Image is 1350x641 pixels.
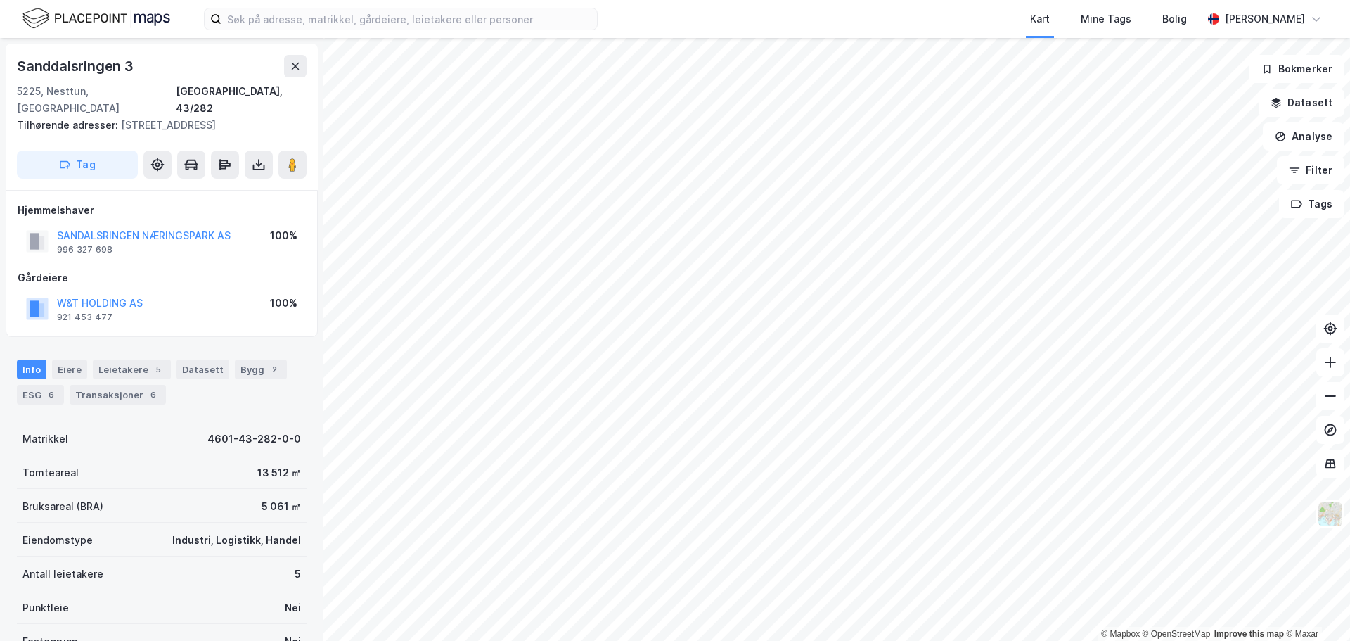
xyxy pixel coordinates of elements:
[70,385,166,405] div: Transaksjoner
[22,464,79,481] div: Tomteareal
[17,360,46,379] div: Info
[1030,11,1050,27] div: Kart
[22,532,93,549] div: Eiendomstype
[1259,89,1344,117] button: Datasett
[52,360,87,379] div: Eiere
[1280,573,1350,641] div: Kontrollprogram for chat
[22,566,103,583] div: Antall leietakere
[1280,573,1350,641] iframe: Chat Widget
[57,312,112,323] div: 921 453 477
[22,498,103,515] div: Bruksareal (BRA)
[1317,501,1344,528] img: Z
[1225,11,1305,27] div: [PERSON_NAME]
[285,599,301,616] div: Nei
[17,117,295,134] div: [STREET_ADDRESS]
[267,362,281,376] div: 2
[262,498,301,515] div: 5 061 ㎡
[176,360,229,379] div: Datasett
[1081,11,1131,27] div: Mine Tags
[270,227,297,244] div: 100%
[57,244,112,255] div: 996 327 698
[17,151,138,179] button: Tag
[235,360,287,379] div: Bygg
[172,532,301,549] div: Industri, Logistikk, Handel
[17,55,136,77] div: Sanddalsringen 3
[151,362,165,376] div: 5
[44,388,58,402] div: 6
[1279,190,1344,218] button: Tags
[221,8,597,30] input: Søk på adresse, matrikkel, gårdeiere, leietakere eller personer
[17,119,121,131] span: Tilhørende adresser:
[22,431,68,448] div: Matrikkel
[93,360,171,379] div: Leietakere
[1214,629,1284,639] a: Improve this map
[1249,55,1344,83] button: Bokmerker
[270,295,297,312] div: 100%
[257,464,301,481] div: 13 512 ㎡
[176,83,307,117] div: [GEOGRAPHIC_DATA], 43/282
[207,431,301,448] div: 4601-43-282-0-0
[22,6,170,31] img: logo.f888ab2527a4732fd821a326f86c7f29.svg
[18,269,306,286] div: Gårdeiere
[18,202,306,219] div: Hjemmelshaver
[1162,11,1187,27] div: Bolig
[22,599,69,616] div: Punktleie
[1143,629,1211,639] a: OpenStreetMap
[1277,156,1344,184] button: Filter
[1101,629,1140,639] a: Mapbox
[17,83,176,117] div: 5225, Nesttun, [GEOGRAPHIC_DATA]
[1263,122,1344,151] button: Analyse
[295,566,301,583] div: 5
[17,385,64,405] div: ESG
[146,388,160,402] div: 6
